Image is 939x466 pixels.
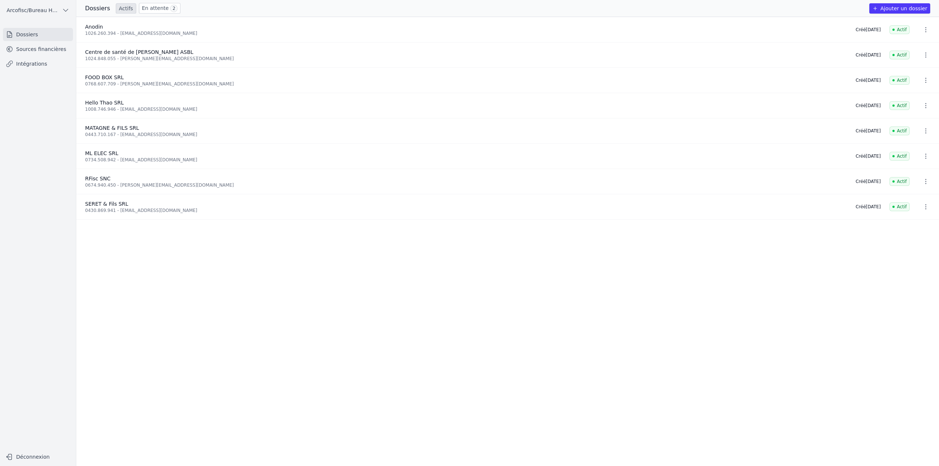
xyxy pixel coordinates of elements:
[3,57,73,70] a: Intégrations
[889,101,910,110] span: Actif
[85,157,847,163] div: 0734.508.942 - [EMAIL_ADDRESS][DOMAIN_NAME]
[889,202,910,211] span: Actif
[85,150,118,156] span: ML ELEC SRL
[85,125,139,131] span: MATAGNE & FILS SRL
[7,7,59,14] span: Arcofisc/Bureau Haot
[85,201,128,207] span: SERET & Fils SRL
[85,176,110,181] span: RFisc SNC
[856,27,881,33] div: Créé [DATE]
[85,24,103,30] span: Anodin
[856,52,881,58] div: Créé [DATE]
[889,126,910,135] span: Actif
[889,76,910,85] span: Actif
[856,153,881,159] div: Créé [DATE]
[85,106,847,112] div: 1008.746.946 - [EMAIL_ADDRESS][DOMAIN_NAME]
[85,182,847,188] div: 0674.940.450 - [PERSON_NAME][EMAIL_ADDRESS][DOMAIN_NAME]
[3,4,73,16] button: Arcofisc/Bureau Haot
[856,77,881,83] div: Créé [DATE]
[85,30,847,36] div: 1026.260.394 - [EMAIL_ADDRESS][DOMAIN_NAME]
[116,3,136,14] a: Actifs
[85,100,124,106] span: Hello Thao SRL
[856,179,881,184] div: Créé [DATE]
[3,451,73,463] button: Déconnexion
[889,51,910,59] span: Actif
[856,204,881,210] div: Créé [DATE]
[889,25,910,34] span: Actif
[85,4,110,13] h3: Dossiers
[889,177,910,186] span: Actif
[139,3,180,14] a: En attente 2
[85,56,847,62] div: 1024.848.055 - [PERSON_NAME][EMAIL_ADDRESS][DOMAIN_NAME]
[869,3,930,14] button: Ajouter un dossier
[85,49,193,55] span: Centre de santé de [PERSON_NAME] ASBL
[856,128,881,134] div: Créé [DATE]
[85,132,847,137] div: 0443.710.167 - [EMAIL_ADDRESS][DOMAIN_NAME]
[889,152,910,161] span: Actif
[170,5,178,12] span: 2
[85,208,847,213] div: 0430.869.941 - [EMAIL_ADDRESS][DOMAIN_NAME]
[3,43,73,56] a: Sources financières
[85,81,847,87] div: 0768.607.709 - [PERSON_NAME][EMAIL_ADDRESS][DOMAIN_NAME]
[856,103,881,109] div: Créé [DATE]
[85,74,124,80] span: FOOD BOX SRL
[3,28,73,41] a: Dossiers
